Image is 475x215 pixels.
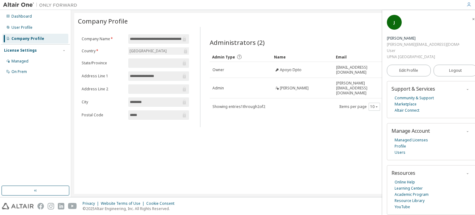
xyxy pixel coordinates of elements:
[4,48,37,53] div: License Settings
[48,203,54,209] img: instagram.svg
[82,49,125,54] label: Country
[392,127,430,134] span: Manage Account
[11,25,32,30] div: User Profile
[336,81,392,96] span: [PERSON_NAME][EMAIL_ADDRESS][DOMAIN_NAME]
[387,41,459,48] div: [PERSON_NAME][EMAIL_ADDRESS][DOMAIN_NAME]
[336,65,392,75] span: [EMAIL_ADDRESS][DOMAIN_NAME]
[370,104,379,109] button: 10
[387,54,459,60] div: UPNA [GEOGRAPHIC_DATA]
[129,48,168,54] div: [GEOGRAPHIC_DATA]
[146,201,178,206] div: Cookie Consent
[82,61,125,66] label: State/Province
[58,203,64,209] img: linkedin.svg
[83,201,101,206] div: Privacy
[128,47,189,55] div: [GEOGRAPHIC_DATA]
[395,185,423,191] a: Learning Center
[83,206,178,211] p: © 2025 Altair Engineering, Inc. All Rights Reserved.
[2,203,34,209] img: altair_logo.svg
[11,69,27,74] div: On Prem
[395,204,410,210] a: YouTube
[336,52,393,62] div: Email
[392,85,435,92] span: Support & Services
[11,14,32,19] div: Dashboard
[82,37,125,41] label: Company Name
[395,101,417,107] a: Marketplace
[82,87,125,92] label: Address Line 2
[395,149,405,156] a: Users
[395,179,415,185] a: Online Help
[82,100,125,105] label: City
[101,201,146,206] div: Website Terms of Use
[78,17,128,25] span: Company Profile
[82,74,125,79] label: Address Line 1
[11,36,44,41] div: Company Profile
[395,137,428,143] a: Managed Licenses
[280,67,302,72] span: Apoyo Dpto
[37,203,44,209] img: facebook.svg
[212,86,224,91] span: Admin
[387,48,459,54] div: User
[395,95,434,101] a: Community & Support
[339,103,380,111] span: Items per page
[68,203,77,209] img: youtube.svg
[395,198,425,204] a: Resource Library
[395,107,419,114] a: Altair Connect
[82,113,125,118] label: Postal Code
[395,191,429,198] a: Academic Program
[212,67,224,72] span: Owner
[210,38,265,47] span: Administrators (2)
[274,52,331,62] div: Name
[399,68,418,73] span: Edit Profile
[280,86,309,91] span: [PERSON_NAME]
[449,67,462,74] span: Logout
[11,59,28,64] div: Managed
[387,35,459,41] div: Jorge Sota
[212,54,235,60] span: Admin Type
[395,143,406,149] a: Profile
[3,2,80,8] img: Altair One
[394,20,395,25] span: J
[387,65,431,76] a: Edit Profile
[392,170,415,176] span: Resources
[212,104,265,109] span: Showing entries 1 through 2 of 2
